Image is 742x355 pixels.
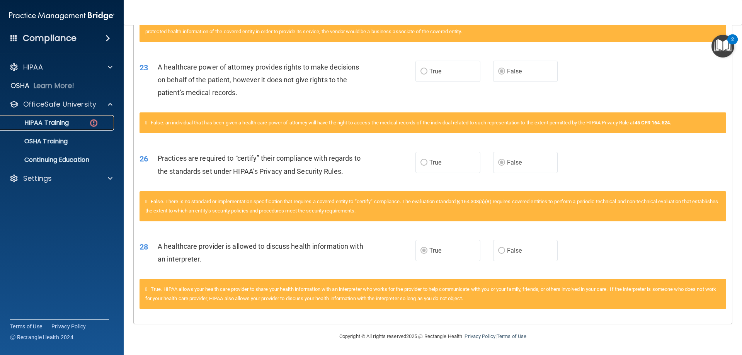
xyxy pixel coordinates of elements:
[703,302,733,331] iframe: Drift Widget Chat Controller
[145,19,707,34] span: True. The mere selling or providing of software to a covered entity does not give rise to a busin...
[140,63,148,72] span: 23
[292,324,574,349] div: Copyright © All rights reserved 2025 @ Rectangle Health | |
[23,174,52,183] p: Settings
[158,63,359,97] span: A healthcare power of attorney provides rights to make decisions on behalf of the patient, howeve...
[497,333,526,339] a: Terms of Use
[5,138,68,145] p: OSHA Training
[151,120,671,126] span: False. an individual that has been given a health care power of attorney will have the right to a...
[420,248,427,254] input: True
[10,81,30,90] p: OSHA
[23,33,77,44] h4: Compliance
[429,247,441,254] span: True
[158,242,363,263] span: A healthcare provider is allowed to discuss health information with an interpreter.
[731,39,734,49] div: 2
[420,69,427,75] input: True
[23,63,43,72] p: HIPAA
[507,159,522,166] span: False
[588,19,620,25] a: covered entity
[429,68,441,75] span: True
[34,81,75,90] p: Learn More!
[23,100,96,109] p: OfficeSafe University
[507,68,522,75] span: False
[140,242,148,251] span: 28
[89,118,99,128] img: danger-circle.6113f641.png
[9,100,112,109] a: OfficeSafe University
[498,248,505,254] input: False
[5,156,111,164] p: Continuing Education
[9,63,112,72] a: HIPAA
[635,120,672,126] a: 45 CFR 164.524.
[145,199,718,214] span: False. There is no standard or implementation specification that requires a covered entity to “ce...
[465,333,495,339] a: Privacy Policy
[140,154,148,163] span: 26
[498,160,505,166] input: False
[51,323,86,330] a: Privacy Policy
[498,69,505,75] input: False
[10,333,73,341] span: Ⓒ Rectangle Health 2024
[429,159,441,166] span: True
[9,8,114,24] img: PMB logo
[507,247,522,254] span: False
[10,323,42,330] a: Terms of Use
[9,174,112,183] a: Settings
[5,119,69,127] p: HIPAA Training
[420,160,427,166] input: True
[711,35,734,58] button: Open Resource Center, 2 new notifications
[145,286,716,301] span: True. HIPAA allows your health care provider to share your health information with an interpreter...
[158,154,361,175] span: Practices are required to “certify” their compliance with regards to the standards set under HIPA...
